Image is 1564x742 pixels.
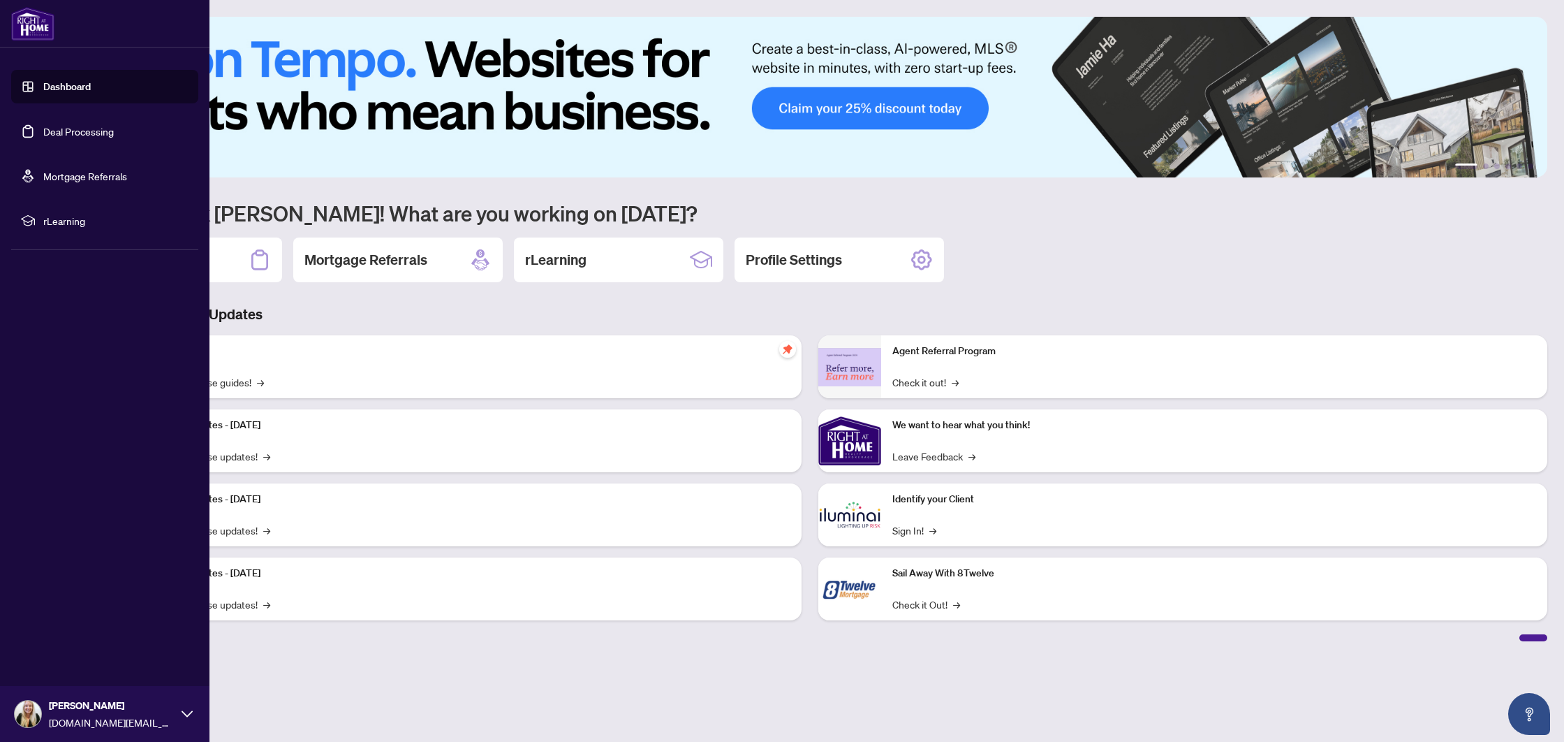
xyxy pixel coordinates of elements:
button: 6 [1528,163,1533,169]
span: → [263,449,270,464]
span: [DOMAIN_NAME][EMAIL_ADDRESS][DOMAIN_NAME] [49,715,175,730]
img: logo [11,7,54,41]
p: Sail Away With 8Twelve [892,566,1536,581]
p: Self-Help [147,344,790,359]
span: → [968,449,975,464]
img: Sail Away With 8Twelve [818,558,881,620]
p: Agent Referral Program [892,344,1536,359]
img: We want to hear what you think! [818,409,881,472]
a: Leave Feedback→ [892,449,975,464]
a: Deal Processing [43,125,114,138]
h3: Brokerage & Industry Updates [73,305,1547,324]
button: Open asap [1508,693,1550,735]
h2: Mortgage Referrals [304,250,427,270]
a: Mortgage Referrals [43,170,127,182]
img: Slide 0 [73,17,1547,177]
a: Check it Out!→ [892,597,960,612]
button: 4 [1505,163,1511,169]
button: 2 [1483,163,1489,169]
button: 5 [1517,163,1522,169]
h2: rLearning [525,250,586,270]
span: → [953,597,960,612]
img: Agent Referral Program [818,348,881,386]
img: Identify your Client [818,483,881,546]
a: Check it out!→ [892,374,959,390]
span: → [952,374,959,390]
h1: Welcome back [PERSON_NAME]! What are you working on [DATE]? [73,200,1547,226]
a: Dashboard [43,80,91,93]
span: [PERSON_NAME] [49,698,175,713]
span: → [263,523,270,538]
span: → [257,374,264,390]
p: Platform Updates - [DATE] [147,418,790,433]
a: Sign In!→ [892,523,936,538]
p: Platform Updates - [DATE] [147,566,790,581]
p: Identify your Client [892,492,1536,507]
h2: Profile Settings [746,250,842,270]
span: → [929,523,936,538]
span: rLearning [43,213,189,228]
button: 1 [1455,163,1477,169]
span: → [263,597,270,612]
p: We want to hear what you think! [892,418,1536,433]
button: 3 [1494,163,1500,169]
span: pushpin [779,341,796,358]
p: Platform Updates - [DATE] [147,492,790,507]
img: Profile Icon [15,701,41,727]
